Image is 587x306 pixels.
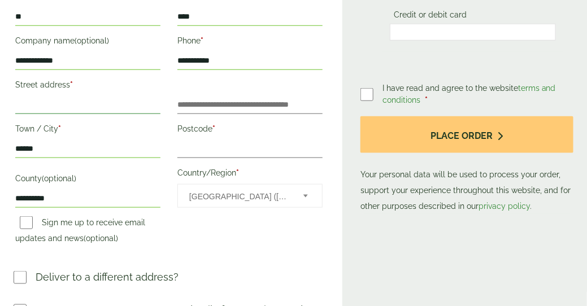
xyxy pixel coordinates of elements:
[20,216,33,229] input: Sign me up to receive email updates and news(optional)
[15,171,160,190] label: County
[36,269,179,285] p: Deliver to a different address?
[15,218,145,246] label: Sign me up to receive email updates and news
[70,80,73,89] abbr: required
[236,168,239,177] abbr: required
[177,184,323,208] span: Country/Region
[177,165,323,184] label: Country/Region
[390,10,472,23] label: Credit or debit card
[201,36,203,45] abbr: required
[42,174,76,183] span: (optional)
[360,116,573,214] p: Your personal data will be used to process your order, support your experience throughout this we...
[15,77,160,96] label: Street address
[382,84,556,104] span: I have read and agree to the website
[189,185,288,208] span: United Kingdom (UK)
[15,33,160,52] label: Company name
[84,234,118,243] span: (optional)
[479,202,530,211] a: privacy policy
[425,95,428,104] abbr: required
[177,33,323,52] label: Phone
[393,27,553,37] iframe: Secure card payment input frame
[177,121,323,140] label: Postcode
[58,124,61,133] abbr: required
[15,121,160,140] label: Town / City
[75,36,109,45] span: (optional)
[360,116,573,153] button: Place order
[212,124,215,133] abbr: required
